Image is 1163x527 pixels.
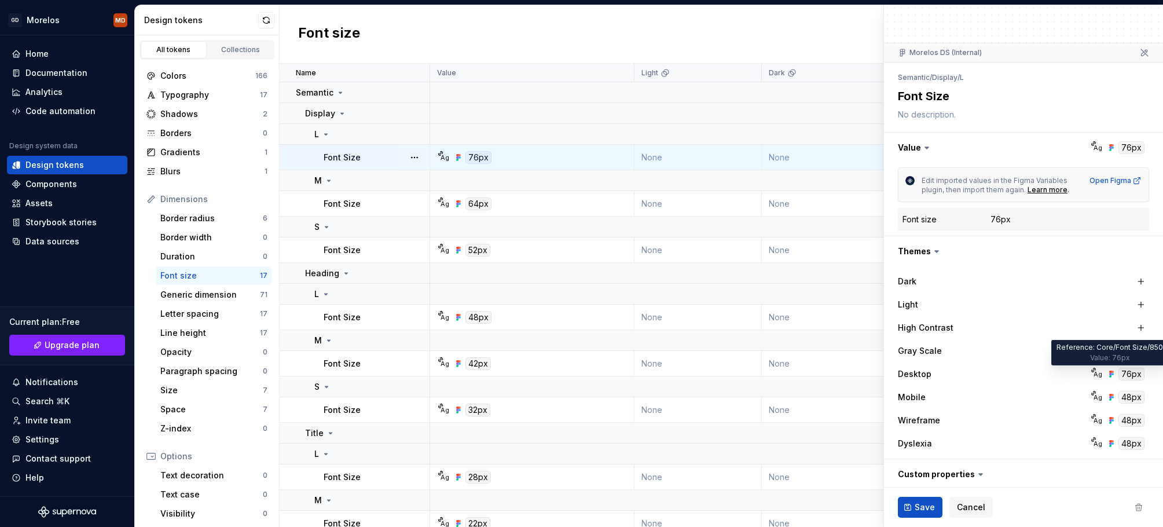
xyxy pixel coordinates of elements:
div: Dimensions [160,193,267,205]
td: None [762,351,889,376]
div: Assets [25,197,53,209]
p: L [314,288,319,300]
div: Home [25,48,49,60]
li: / [957,73,960,82]
div: Current plan : Free [9,316,125,328]
div: Space [160,404,263,415]
div: 48px [465,311,491,324]
div: 0 [263,490,267,499]
td: None [634,351,762,376]
a: Borders0 [142,124,272,142]
div: Settings [25,434,59,445]
a: Border radius6 [156,209,272,228]
a: Storybook stories [7,213,127,232]
div: Morelos DS (Internal) [898,48,982,57]
label: Dark [898,276,916,287]
a: Generic dimension71 [156,286,272,304]
span: Cancel [957,502,985,513]
li: / [930,73,932,82]
div: Paragraph spacing [160,365,263,377]
div: Colors [160,70,255,82]
div: Visibility [160,508,263,519]
div: Collections [212,45,270,54]
p: Font Size [324,358,361,369]
div: Generic dimension [160,289,260,301]
div: GD [8,13,22,27]
div: 71 [260,290,267,299]
a: Size7 [156,381,272,400]
div: Ag [440,359,449,368]
td: None [634,397,762,423]
a: Settings [7,430,127,449]
div: Search ⌘K [25,396,69,407]
div: Ag [1093,416,1102,425]
div: 0 [263,509,267,518]
p: L [314,129,319,140]
a: Text decoration0 [156,466,272,485]
div: 48px [1118,437,1144,450]
div: Value: 76px [1056,353,1163,363]
a: Components [7,175,127,193]
div: 0 [263,424,267,433]
div: 52px [465,244,490,257]
div: Ag [440,405,449,415]
div: 42px [465,357,491,370]
div: 0 [263,471,267,480]
div: Typography [160,89,260,101]
div: Border radius [160,213,263,224]
p: Heading [305,268,339,279]
div: 17 [260,328,267,338]
div: Ag [440,246,449,255]
div: Line height [160,327,260,339]
textarea: Font Size [896,86,1147,107]
a: Learn more [1028,185,1067,195]
p: Font Size [324,471,361,483]
div: 1 [265,167,267,176]
label: Mobile [898,391,926,403]
td: None [762,397,889,423]
div: Invite team [25,415,71,426]
a: Code automation [7,102,127,120]
p: Font Size [324,244,361,256]
p: M [314,495,322,506]
div: 17 [260,309,267,319]
span: Edit imported values in the Figma Variables plugin, then import them again. [922,176,1069,194]
div: Size [160,385,263,396]
div: 0 [263,129,267,138]
div: 0 [263,233,267,242]
a: Line height17 [156,324,272,342]
div: All tokens [145,45,203,54]
div: 48px [1118,414,1144,427]
p: S [314,381,320,393]
div: Duration [160,251,263,262]
label: Desktop [898,368,931,380]
div: Data sources [25,236,79,247]
a: Gradients1 [142,143,272,162]
a: Open Figma [1089,176,1142,185]
div: 64px [465,197,491,210]
div: 48px [1118,391,1144,404]
div: Ag [440,313,449,322]
a: Blurs1 [142,162,272,181]
div: Ag [1093,439,1102,448]
div: Font size [902,214,937,225]
div: 0 [263,367,267,376]
a: Typography17 [142,86,272,104]
a: Data sources [7,232,127,251]
div: 17 [260,90,267,100]
a: Paragraph spacing0 [156,362,272,380]
div: 7 [263,386,267,395]
li: Semantic [898,73,930,82]
a: Font size17 [156,266,272,285]
td: None [634,464,762,490]
div: Text decoration [160,470,263,481]
p: L [314,448,319,460]
td: None [762,305,889,330]
div: Code automation [25,105,96,117]
p: Display [305,108,335,119]
div: 76px [1118,368,1144,380]
div: 1 [265,148,267,157]
p: Light [641,68,658,78]
div: 76px [990,214,1011,225]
